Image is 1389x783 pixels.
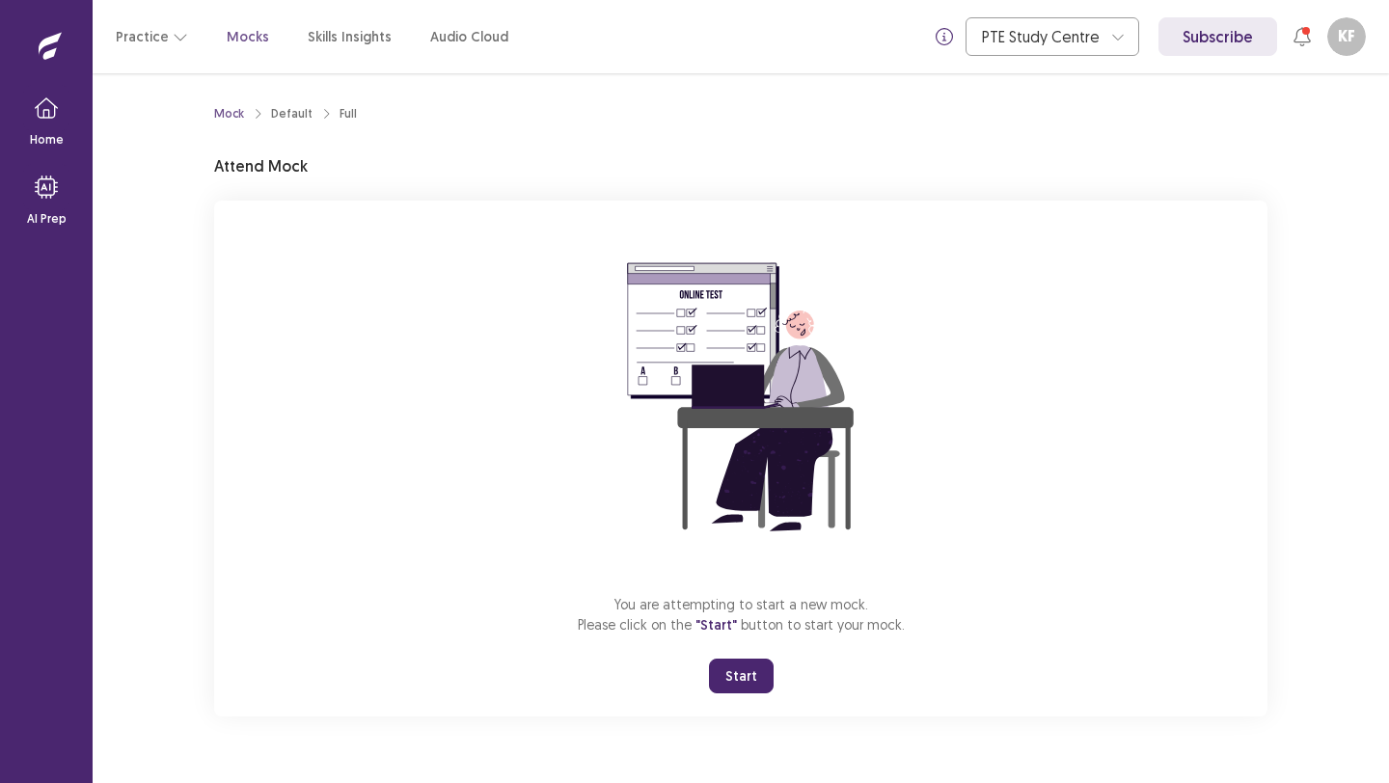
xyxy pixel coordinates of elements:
div: Full [340,105,357,122]
div: PTE Study Centre [982,18,1102,55]
a: Mocks [227,27,269,47]
img: attend-mock [567,224,914,571]
p: Home [30,131,64,148]
a: Skills Insights [308,27,392,47]
button: KF [1327,17,1366,56]
p: AI Prep [27,210,67,228]
div: Default [271,105,313,122]
p: Attend Mock [214,154,308,177]
span: "Start" [695,616,737,634]
nav: breadcrumb [214,105,357,122]
a: Subscribe [1158,17,1277,56]
p: You are attempting to start a new mock. Please click on the button to start your mock. [578,594,905,635]
button: Start [709,659,774,693]
button: info [927,19,962,54]
button: Practice [116,19,188,54]
a: Mock [214,105,244,122]
a: Audio Cloud [430,27,508,47]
